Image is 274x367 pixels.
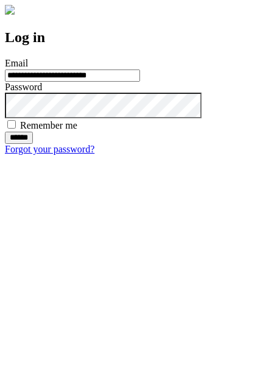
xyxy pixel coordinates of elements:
[20,120,77,130] label: Remember me
[5,82,42,92] label: Password
[5,58,28,68] label: Email
[5,5,15,15] img: logo-4e3dc11c47720685a147b03b5a06dd966a58ff35d612b21f08c02c0306f2b779.png
[5,144,94,154] a: Forgot your password?
[5,29,269,46] h2: Log in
